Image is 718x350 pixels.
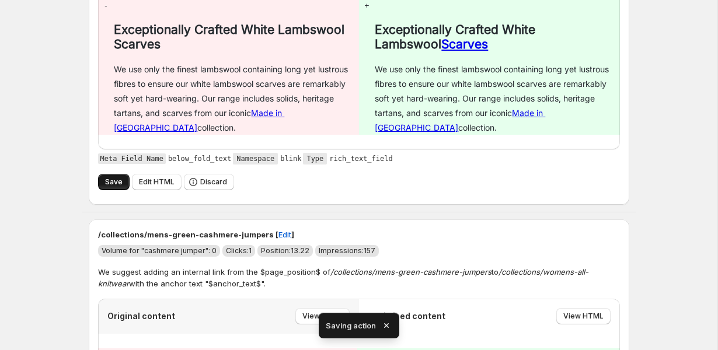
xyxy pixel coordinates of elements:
[368,310,445,322] p: Optimised content
[114,22,348,51] strong: Exceptionally Crafted White Lambswool Scarves
[226,246,252,255] span: Clicks: 1
[441,37,488,51] a: Scarves
[303,153,327,164] code: Type
[107,310,175,322] p: Original content
[114,108,284,132] a: Made in [GEOGRAPHIC_DATA]
[200,177,227,187] span: Discard
[168,155,231,163] code: below_fold_text
[330,267,492,276] em: /collections/mens-green-cashmere-jumpers
[184,174,234,190] button: Discard
[375,108,545,132] a: Made in [GEOGRAPHIC_DATA]
[278,229,291,240] span: Edit
[375,22,539,51] strong: Exceptionally Crafted White Lambswool
[271,225,298,244] button: Edit
[329,155,392,163] code: rich_text_field
[326,320,376,331] span: Saving action
[98,267,588,288] em: /collections/womens-all-knitwear
[105,177,123,187] span: Save
[295,308,350,324] button: View HTML
[98,229,620,240] p: /collections/mens-green-cashmere-jumpers [ ]
[319,246,375,255] span: Impressions: 157
[98,174,130,190] button: Save
[563,311,604,321] span: View HTML
[233,153,278,164] code: Namespace
[302,311,343,321] span: View HTML
[114,62,358,135] p: We use only the finest lambswool containing long yet lustrous fibres to ensure our white lambswoo...
[556,308,611,324] button: View HTML
[98,153,166,164] code: Meta Field Name
[102,246,217,255] span: Volume for "cashmere jumper": 0
[280,155,301,163] code: blink
[98,266,620,289] p: We suggest adding an internal link from the $page_position$ of to with the anchor text "$anchor_t...
[139,177,175,187] span: Edit HTML
[375,62,619,135] p: We use only the finest lambswool containing long yet lustrous fibres to ensure our white lambswoo...
[132,174,182,190] button: Edit HTML
[261,246,309,255] span: Position: 13.22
